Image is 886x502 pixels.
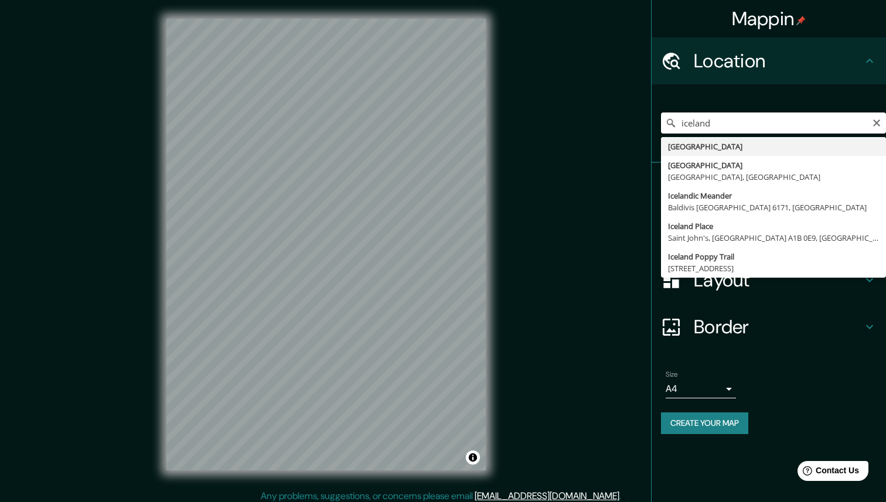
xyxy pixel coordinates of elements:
[694,49,863,73] h4: Location
[668,262,879,274] div: [STREET_ADDRESS]
[668,190,879,202] div: Icelandic Meander
[796,16,806,25] img: pin-icon.png
[694,268,863,292] h4: Layout
[661,412,748,434] button: Create your map
[668,159,879,171] div: [GEOGRAPHIC_DATA]
[661,112,886,134] input: Pick your city or area
[668,232,879,244] div: Saint John's, [GEOGRAPHIC_DATA] A1B 0E9, [GEOGRAPHIC_DATA]
[668,171,879,183] div: [GEOGRAPHIC_DATA], [GEOGRAPHIC_DATA]
[694,315,863,339] h4: Border
[466,450,480,465] button: Toggle attribution
[475,490,619,502] a: [EMAIL_ADDRESS][DOMAIN_NAME]
[666,380,736,398] div: A4
[668,251,879,262] div: Iceland Poppy Trail
[668,220,879,232] div: Iceland Place
[732,7,806,30] h4: Mappin
[652,210,886,257] div: Style
[668,141,879,152] div: [GEOGRAPHIC_DATA]
[668,202,879,213] div: Baldivis [GEOGRAPHIC_DATA] 6171, [GEOGRAPHIC_DATA]
[652,37,886,84] div: Location
[652,163,886,210] div: Pins
[666,370,678,380] label: Size
[166,19,486,470] canvas: Map
[652,303,886,350] div: Border
[782,456,873,489] iframe: Help widget launcher
[652,257,886,303] div: Layout
[872,117,881,128] button: Clear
